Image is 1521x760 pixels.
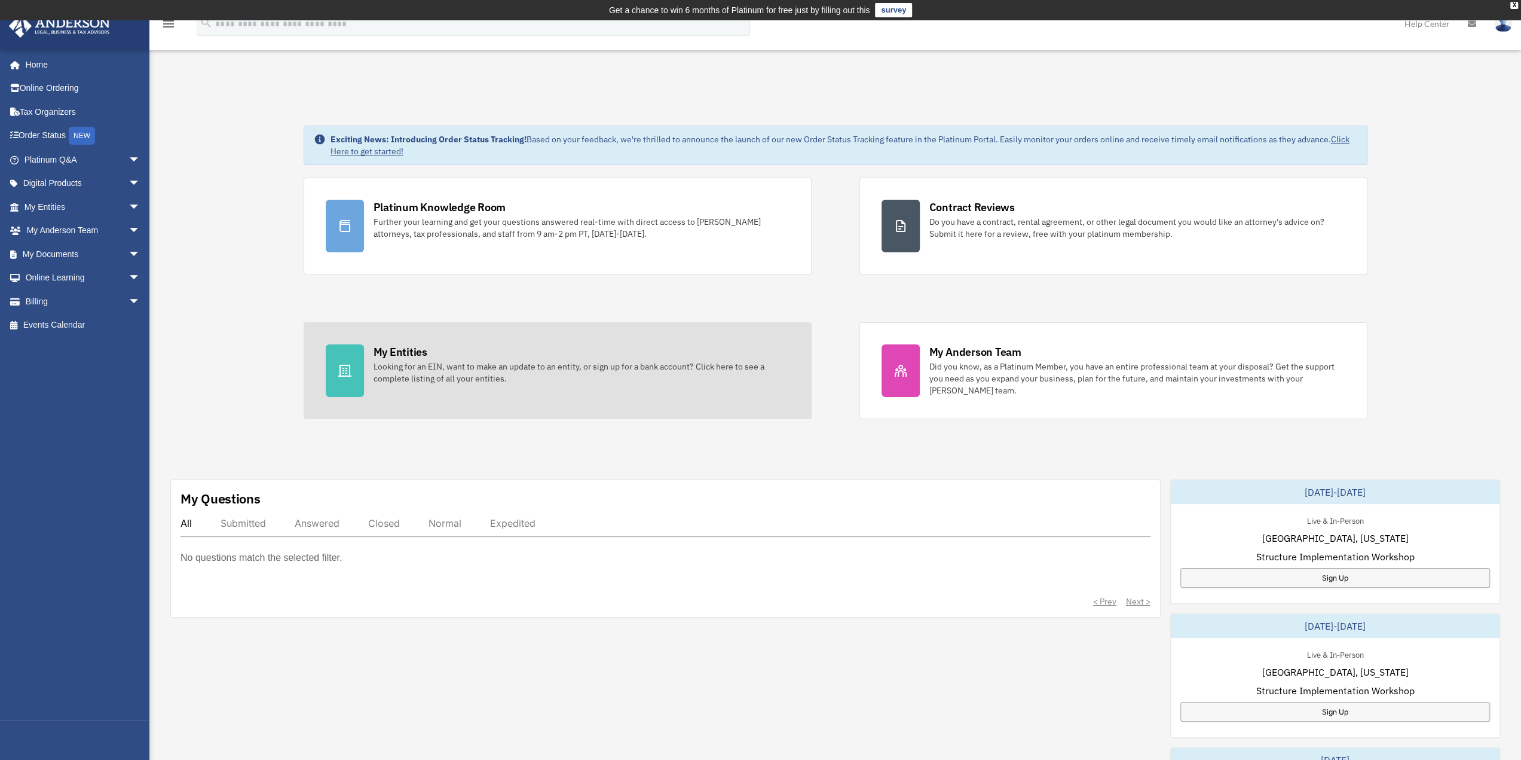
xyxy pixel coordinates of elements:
div: Live & In-Person [1297,648,1373,660]
span: arrow_drop_down [128,148,152,172]
a: My Anderson Teamarrow_drop_down [8,219,158,243]
div: close [1510,2,1518,9]
img: Anderson Advisors Platinum Portal [5,14,114,38]
a: Click Here to get started! [330,134,1349,157]
a: survey [875,3,912,17]
div: Looking for an EIN, want to make an update to an entity, or sign up for a bank account? Click her... [374,361,789,384]
a: My Documentsarrow_drop_down [8,242,158,266]
div: Further your learning and get your questions answered real-time with direct access to [PERSON_NAM... [374,216,789,240]
div: Platinum Knowledge Room [374,200,506,215]
a: My Anderson Team Did you know, as a Platinum Member, you have an entire professional team at your... [859,322,1367,419]
div: My Questions [180,490,261,508]
a: Digital Productsarrow_drop_down [8,172,158,196]
a: Online Learningarrow_drop_down [8,266,158,290]
div: Based on your feedback, we're thrilled to announce the launch of our new Order Status Tracking fe... [330,133,1357,157]
div: [DATE]-[DATE] [1171,614,1499,638]
a: Online Ordering [8,77,158,100]
div: Contract Reviews [929,200,1015,215]
a: Home [8,53,152,77]
div: NEW [69,127,95,145]
span: Structure Implementation Workshop [1256,550,1414,564]
div: All [180,517,192,529]
span: arrow_drop_down [128,289,152,314]
a: Order StatusNEW [8,124,158,148]
a: My Entitiesarrow_drop_down [8,195,158,219]
div: Do you have a contract, rental agreement, or other legal document you would like an attorney's ad... [929,216,1345,240]
a: Contract Reviews Do you have a contract, rental agreement, or other legal document you would like... [859,178,1367,274]
img: User Pic [1494,15,1512,32]
div: Get a chance to win 6 months of Platinum for free just by filling out this [609,3,870,17]
div: Normal [429,517,461,529]
i: menu [161,17,176,31]
div: My Anderson Team [929,344,1021,359]
a: Sign Up [1180,568,1490,588]
a: Sign Up [1180,702,1490,722]
div: [DATE]-[DATE] [1171,480,1499,504]
div: Expedited [490,517,535,529]
span: [GEOGRAPHIC_DATA], [US_STATE] [1262,665,1408,679]
div: Submitted [221,517,266,529]
div: Did you know, as a Platinum Member, you have an entire professional team at your disposal? Get th... [929,361,1345,396]
span: arrow_drop_down [128,172,152,196]
span: Structure Implementation Workshop [1256,683,1414,698]
a: menu [161,21,176,31]
span: arrow_drop_down [128,195,152,219]
span: arrow_drop_down [128,242,152,267]
p: No questions match the selected filter. [180,550,342,566]
span: arrow_drop_down [128,219,152,243]
a: Billingarrow_drop_down [8,289,158,313]
div: Closed [368,517,400,529]
a: Events Calendar [8,313,158,337]
strong: Exciting News: Introducing Order Status Tracking! [330,134,527,145]
a: Tax Organizers [8,100,158,124]
div: My Entities [374,344,427,359]
i: search [200,16,213,29]
div: Answered [295,517,339,529]
a: Platinum Knowledge Room Further your learning and get your questions answered real-time with dire... [304,178,812,274]
div: Live & In-Person [1297,514,1373,526]
a: Platinum Q&Aarrow_drop_down [8,148,158,172]
a: My Entities Looking for an EIN, want to make an update to an entity, or sign up for a bank accoun... [304,322,812,419]
span: [GEOGRAPHIC_DATA], [US_STATE] [1262,531,1408,545]
span: arrow_drop_down [128,266,152,291]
